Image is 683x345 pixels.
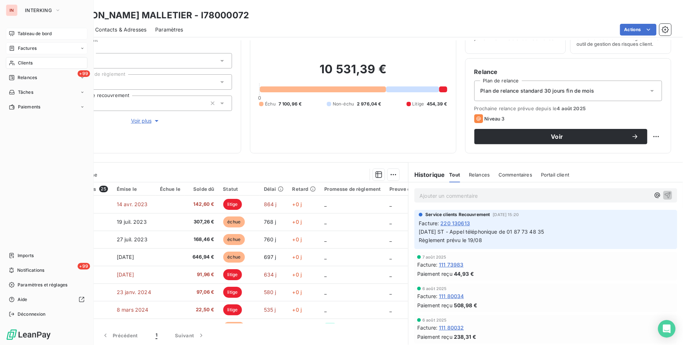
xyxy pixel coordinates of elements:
[156,332,157,339] span: 1
[6,4,18,16] div: IN
[390,219,392,225] span: _
[264,307,276,313] span: 535 j
[439,261,463,268] span: 111 73983
[93,328,147,343] button: Précédent
[483,134,631,140] span: Voir
[117,307,149,313] span: 8 mars 2024
[390,271,392,278] span: _
[469,172,490,178] span: Relances
[425,211,490,218] span: Service clients Recouvrement
[449,172,460,178] span: Tout
[499,172,532,178] span: Commentaires
[131,117,160,125] span: Voir plus
[390,307,392,313] span: _
[18,89,33,96] span: Tâches
[18,45,37,52] span: Factures
[99,186,108,192] span: 25
[541,172,569,178] span: Portail client
[223,322,245,333] span: échue
[259,62,447,84] h2: 10 531,39 €
[474,105,662,111] span: Prochaine relance prévue depuis le
[95,26,146,33] span: Contacts & Adresses
[325,219,327,225] span: _
[481,87,594,94] span: Plan de relance standard 30 jours fin de mois
[17,267,44,274] span: Notifications
[454,301,477,309] span: 508,98 €
[189,289,214,296] span: 97,06 €
[18,282,67,288] span: Paramètres et réglages
[258,95,261,101] span: 0
[6,28,87,40] a: Tableau de bord
[189,306,214,314] span: 22,50 €
[325,201,327,207] span: _
[390,289,392,295] span: _
[18,311,46,318] span: Déconnexion
[264,201,277,207] span: 864 j
[6,86,87,98] a: Tâches
[223,252,245,263] span: échue
[292,201,302,207] span: +0 j
[147,328,166,343] button: 1
[6,57,87,69] a: Clients
[264,236,276,242] span: 760 j
[223,216,245,227] span: échue
[6,72,87,84] a: +99Relances
[390,186,476,192] div: Preuve de commande non conforme
[419,229,544,243] span: [DATE] ST - Appel téléphonique de 01 87 73 48 35 Règlement prévu le 19/08
[117,289,151,295] span: 23 janv. 2024
[279,101,302,107] span: 7 100,96 €
[440,219,470,227] span: 220 130613
[78,70,90,77] span: +99
[454,333,476,341] span: 238,31 €
[419,219,439,227] span: Facture :
[439,292,464,300] span: 111 80034
[6,279,87,291] a: Paramètres et réglages
[6,329,51,341] img: Logo LeanPay
[417,261,437,268] span: Facture :
[117,236,148,242] span: 27 juil. 2023
[189,186,214,192] div: Solde dû
[417,270,452,278] span: Paiement reçu
[325,289,327,295] span: _
[155,26,183,33] span: Paramètres
[390,236,392,242] span: _
[292,271,302,278] span: +0 j
[390,201,392,207] span: _
[292,236,302,242] span: +0 j
[576,35,665,47] span: Surveiller ce client en intégrant votre outil de gestion des risques client.
[117,201,148,207] span: 14 avr. 2023
[6,101,87,113] a: Paiements
[160,186,180,192] div: Échue le
[325,186,381,192] div: Promesse de règlement
[264,289,276,295] span: 580 j
[189,236,214,243] span: 168,46 €
[265,101,276,107] span: Échu
[292,289,302,295] span: +0 j
[325,254,327,260] span: _
[292,307,302,313] span: +0 j
[223,269,242,280] span: litige
[59,117,232,125] button: Voir plus
[223,199,242,210] span: litige
[264,271,277,278] span: 634 j
[325,271,327,278] span: _
[166,328,214,343] button: Suivant
[439,324,464,331] span: 111 80032
[264,186,284,192] div: Délai
[78,263,90,270] span: +99
[189,218,214,226] span: 307,26 €
[422,318,447,322] span: 6 août 2025
[117,254,134,260] span: [DATE]
[18,74,37,81] span: Relances
[474,129,647,144] button: Voir
[223,234,245,245] span: échue
[422,286,447,291] span: 6 août 2025
[493,212,519,217] span: [DATE] 15:20
[223,287,242,298] span: litige
[189,271,214,278] span: 91,96 €
[117,186,151,192] div: Émise le
[417,292,437,300] span: Facture :
[59,37,232,47] span: Propriétés Client
[223,304,242,315] span: litige
[620,24,657,36] button: Actions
